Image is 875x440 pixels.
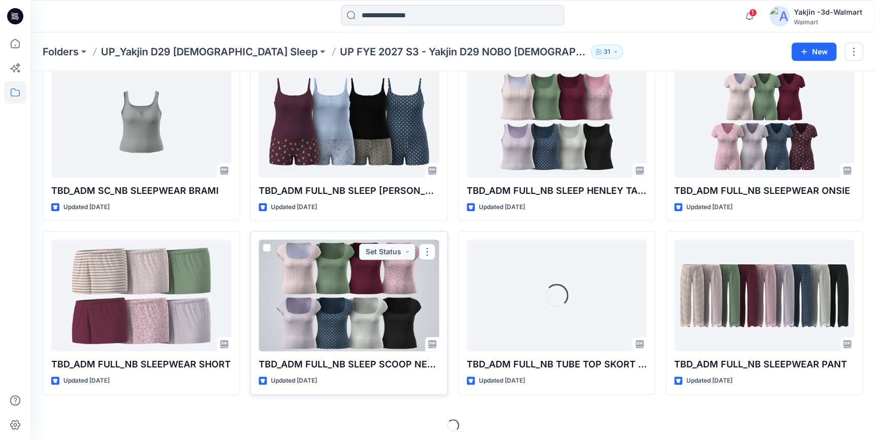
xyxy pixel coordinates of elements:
a: TBD_ADM FULL_NB SLEEPWEAR SHORT [51,240,231,351]
p: TBD_ADM FULL_NB SLEEPWEAR ONSIE [674,184,854,198]
a: TBD_ADM FULL_NB SLEEPWEAR PANT [674,240,854,351]
p: Updated [DATE] [271,202,317,213]
p: Updated [DATE] [479,376,525,386]
p: Updated [DATE] [63,376,110,386]
p: TBD_ADM SC_NB SLEEPWEAR BRAMI [51,184,231,198]
span: 1 [749,9,757,17]
a: TBD_ADM FULL_NB SLEEPWEAR ONSIE [674,66,854,178]
p: Updated [DATE] [686,202,732,213]
p: TBD_ADM FULL_NB SLEEP [PERSON_NAME] SET [259,184,439,198]
p: TBD_ADM FULL_NB SLEEP SCOOP NECK TEE [259,357,439,371]
a: TBD_ADM SC_NB SLEEPWEAR BRAMI [51,66,231,178]
p: TBD_ADM FULL_NB SLEEPWEAR SHORT [51,357,231,371]
button: 31 [591,45,623,59]
p: Updated [DATE] [63,202,110,213]
img: avatar [769,6,790,26]
p: TBD_ADM FULL_NB SLEEP HENLEY TANK [467,184,647,198]
p: UP FYE 2027 S3 - Yakjin D29 NOBO [DEMOGRAPHIC_DATA] Sleepwear [340,45,587,59]
p: Updated [DATE] [271,376,317,386]
a: Folders [43,45,79,59]
a: TBD_ADM FULL_NB SLEEP SCOOP NECK TEE [259,240,439,351]
div: Yakjin -3d-Walmart [794,6,862,18]
p: Updated [DATE] [479,202,525,213]
p: TBD_ADM FULL_NB SLEEPWEAR PANT [674,357,854,371]
a: UP_Yakjin D29 [DEMOGRAPHIC_DATA] Sleep [101,45,318,59]
p: 31 [604,46,610,57]
a: TBD_ADM FULL_NB SLEEP CAMI BOXER SET [259,66,439,178]
p: Updated [DATE] [686,376,732,386]
button: New [791,43,836,61]
a: TBD_ADM FULL_NB SLEEP HENLEY TANK [467,66,647,178]
p: TBD_ADM FULL_NB TUBE TOP SKORT SET [467,357,647,371]
div: Walmart [794,18,862,26]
